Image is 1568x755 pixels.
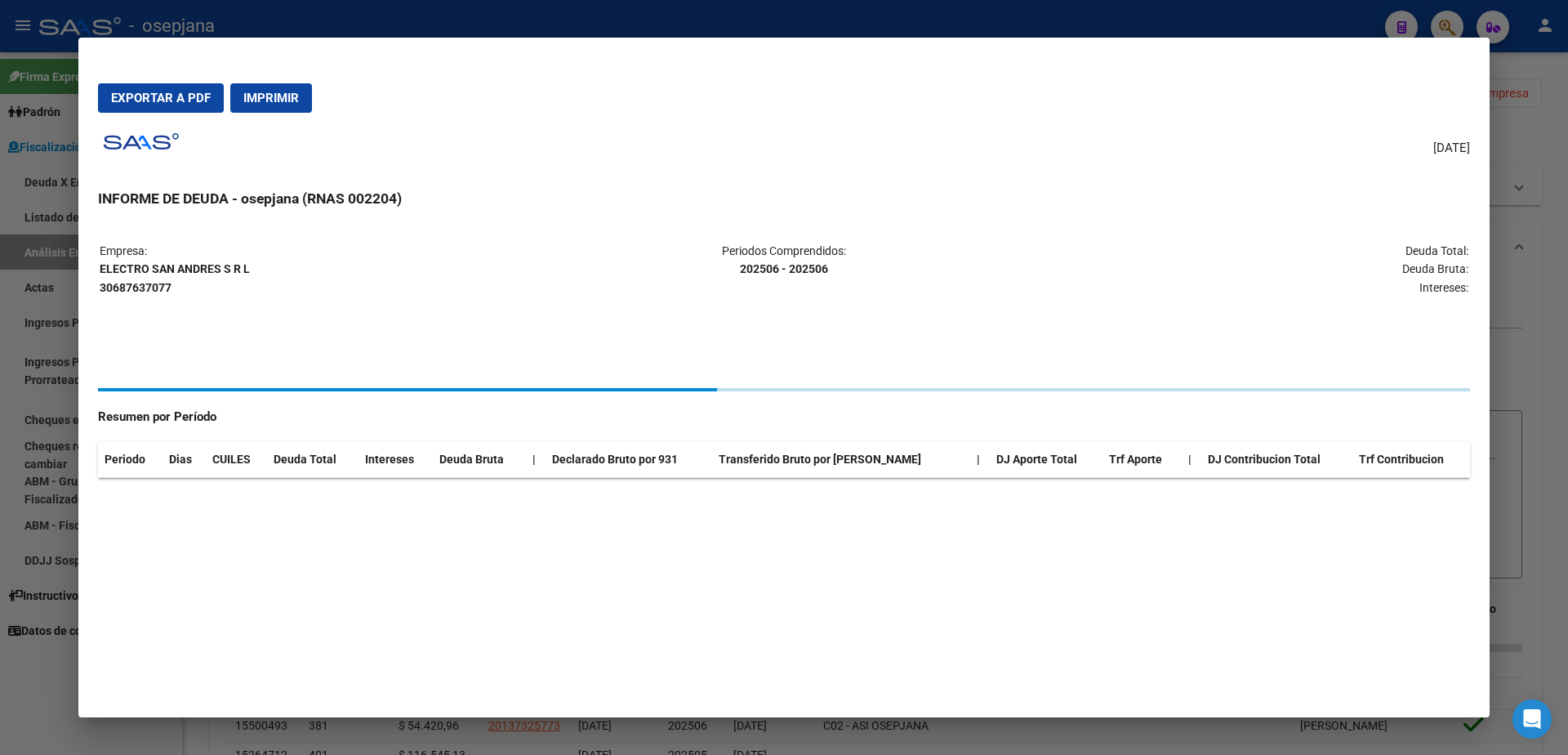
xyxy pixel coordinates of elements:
th: Deuda Bruta [433,442,526,477]
th: CUILES [206,442,268,477]
th: | [1182,442,1201,477]
th: Trf Aporte [1102,442,1182,477]
th: Dias [163,442,206,477]
th: Transferido Bruto por [PERSON_NAME] [712,442,971,477]
p: Empresa: [100,242,555,297]
div: Open Intercom Messenger [1512,699,1552,739]
th: | [970,442,990,477]
th: DJ Contribucion Total [1201,442,1352,477]
p: Periodos Comprendidos: [556,242,1011,279]
h3: INFORME DE DEUDA - osepjana (RNAS 002204) [98,188,1470,209]
th: Trf Contribucion [1352,442,1470,477]
th: DJ Aporte Total [990,442,1102,477]
strong: ELECTRO SAN ANDRES S R L 30687637077 [100,262,250,294]
h4: Resumen por Período [98,408,1470,427]
span: Imprimir [243,91,299,105]
th: Periodo [98,442,163,477]
button: Exportar a PDF [98,83,224,113]
th: Intereses [359,442,433,477]
button: Imprimir [230,83,312,113]
p: Deuda Total: Deuda Bruta: Intereses: [1013,242,1468,297]
th: Deuda Total [267,442,359,477]
span: [DATE] [1433,139,1470,158]
span: Exportar a PDF [111,91,211,105]
th: Declarado Bruto por 931 [546,442,712,477]
strong: 202506 - 202506 [740,262,828,275]
th: | [526,442,546,477]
